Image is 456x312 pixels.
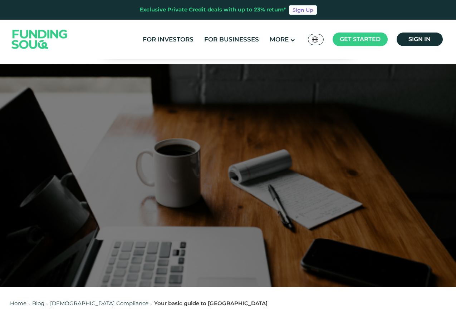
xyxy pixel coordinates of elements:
span: Sign in [408,36,431,43]
img: SA Flag [312,36,318,43]
span: More [270,36,289,43]
div: Your basic guide to [GEOGRAPHIC_DATA] [154,299,268,308]
a: Blog [32,300,44,307]
div: Exclusive Private Credit deals with up to 23% return* [139,6,286,14]
a: For Investors [141,34,195,45]
a: Sign Up [289,5,317,15]
img: Logo [5,21,75,58]
a: Sign in [397,33,443,46]
a: For Businesses [202,34,261,45]
a: Home [10,300,26,307]
span: Get started [340,36,381,43]
a: [DEMOGRAPHIC_DATA] Compliance [50,300,148,307]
